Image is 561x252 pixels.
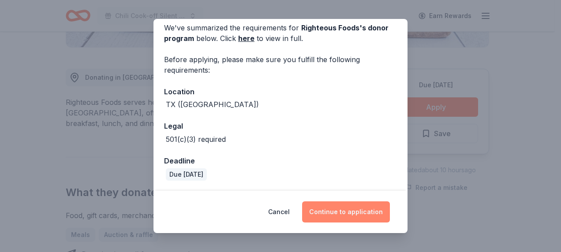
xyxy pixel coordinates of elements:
[164,54,397,75] div: Before applying, please make sure you fulfill the following requirements:
[164,155,397,167] div: Deadline
[164,22,397,44] div: We've summarized the requirements for below. Click to view in full.
[164,86,397,97] div: Location
[166,134,226,145] div: 501(c)(3) required
[302,201,390,222] button: Continue to application
[166,168,207,181] div: Due [DATE]
[268,201,290,222] button: Cancel
[238,33,254,44] a: here
[164,120,397,132] div: Legal
[166,99,259,110] div: TX ([GEOGRAPHIC_DATA])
